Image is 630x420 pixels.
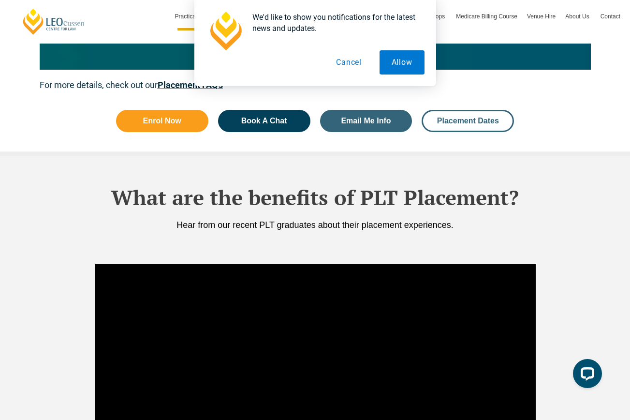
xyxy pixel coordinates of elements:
[324,50,374,75] button: Cancel
[241,117,287,125] span: Book A Chat
[40,185,591,210] h2: What are the benefits of PLT Placement?
[206,12,245,50] img: notification icon
[40,80,223,90] span: For more details, check out our
[320,110,412,132] a: Email Me Info
[565,355,606,396] iframe: LiveChat chat widget
[245,12,425,34] div: We'd like to show you notifications for the latest news and updates.
[341,117,391,125] span: Email Me Info
[380,50,425,75] button: Allow
[218,110,310,132] a: Book A Chat
[143,117,181,125] span: Enrol Now
[116,110,208,132] a: Enrol Now
[437,117,499,125] span: Placement Dates
[422,110,514,132] a: Placement Dates
[176,220,454,230] span: Hear from our recent PLT graduates about their placement experiences.
[158,80,223,90] a: Placement FAQ’s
